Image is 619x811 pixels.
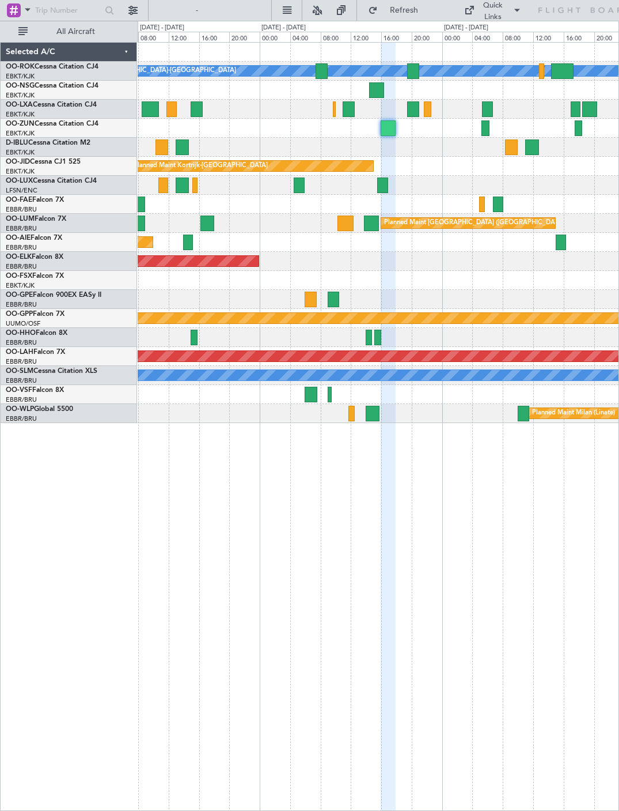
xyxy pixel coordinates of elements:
[6,376,37,385] a: EBBR/BRU
[6,72,35,81] a: EBKT/KJK
[533,32,564,42] div: 12:00
[6,330,36,337] span: OO-HHO
[381,32,412,42] div: 16:00
[6,167,35,176] a: EBKT/KJK
[140,23,184,33] div: [DATE] - [DATE]
[384,214,593,232] div: Planned Maint [GEOGRAPHIC_DATA] ([GEOGRAPHIC_DATA] National)
[6,262,37,271] a: EBBR/BRU
[472,32,503,42] div: 04:00
[6,349,33,356] span: OO-LAH
[30,28,121,36] span: All Aircraft
[6,205,37,214] a: EBBR/BRU
[6,159,81,165] a: OO-JIDCessna CJ1 525
[290,32,321,42] div: 04:00
[134,157,268,175] div: Planned Maint Kortrijk-[GEOGRAPHIC_DATA]
[503,32,533,42] div: 08:00
[6,120,35,127] span: OO-ZUN
[35,2,101,19] input: Trip Number
[6,311,64,318] a: OO-GPPFalcon 7X
[6,273,64,280] a: OO-FSXFalcon 7X
[6,139,28,146] span: D-IBLU
[6,406,34,413] span: OO-WLP
[199,32,230,42] div: 16:00
[6,357,37,366] a: EBBR/BRU
[6,414,37,423] a: EBBR/BRU
[6,91,35,100] a: EBKT/KJK
[6,216,35,222] span: OO-LUM
[6,82,35,89] span: OO-NSG
[412,32,442,42] div: 20:00
[6,235,31,242] span: OO-AIE
[6,349,65,356] a: OO-LAHFalcon 7X
[442,32,473,42] div: 00:00
[6,387,64,394] a: OO-VSFFalcon 8X
[6,186,37,195] a: LFSN/ENC
[81,62,236,80] div: Owner [GEOGRAPHIC_DATA]-[GEOGRAPHIC_DATA]
[13,22,125,41] button: All Aircraft
[6,110,35,119] a: EBKT/KJK
[6,159,30,165] span: OO-JID
[6,63,98,70] a: OO-ROKCessna Citation CJ4
[6,235,62,242] a: OO-AIEFalcon 7X
[260,32,290,42] div: 00:00
[6,254,63,261] a: OO-ELKFalcon 8X
[6,197,32,203] span: OO-FAE
[6,101,33,108] span: OO-LXA
[6,273,32,280] span: OO-FSX
[6,330,67,337] a: OO-HHOFalcon 8X
[6,387,32,394] span: OO-VSF
[6,101,97,108] a: OO-LXACessna Citation CJ4
[229,32,260,42] div: 20:00
[6,224,37,233] a: EBBR/BRU
[351,32,381,42] div: 12:00
[6,292,33,299] span: OO-GPE
[6,368,97,375] a: OO-SLMCessna Citation XLS
[6,406,73,413] a: OO-WLPGlobal 5500
[6,368,33,375] span: OO-SLM
[6,129,35,138] a: EBKT/KJK
[6,63,35,70] span: OO-ROK
[6,120,98,127] a: OO-ZUNCessna Citation CJ4
[6,254,32,261] span: OO-ELK
[6,311,33,318] span: OO-GPP
[6,216,66,222] a: OO-LUMFalcon 7X
[6,300,37,309] a: EBBR/BRU
[321,32,351,42] div: 08:00
[6,148,35,157] a: EBKT/KJK
[564,32,594,42] div: 16:00
[261,23,306,33] div: [DATE] - [DATE]
[6,281,35,290] a: EBKT/KJK
[6,292,101,299] a: OO-GPEFalcon 900EX EASy II
[380,6,428,14] span: Refresh
[6,319,40,328] a: UUMO/OSF
[6,178,97,184] a: OO-LUXCessna Citation CJ4
[138,32,169,42] div: 08:00
[363,1,432,20] button: Refresh
[6,139,90,146] a: D-IBLUCessna Citation M2
[6,395,37,404] a: EBBR/BRU
[6,338,37,347] a: EBBR/BRU
[6,178,33,184] span: OO-LUX
[444,23,488,33] div: [DATE] - [DATE]
[6,82,98,89] a: OO-NSGCessna Citation CJ4
[169,32,199,42] div: 12:00
[6,197,64,203] a: OO-FAEFalcon 7X
[6,243,37,252] a: EBBR/BRU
